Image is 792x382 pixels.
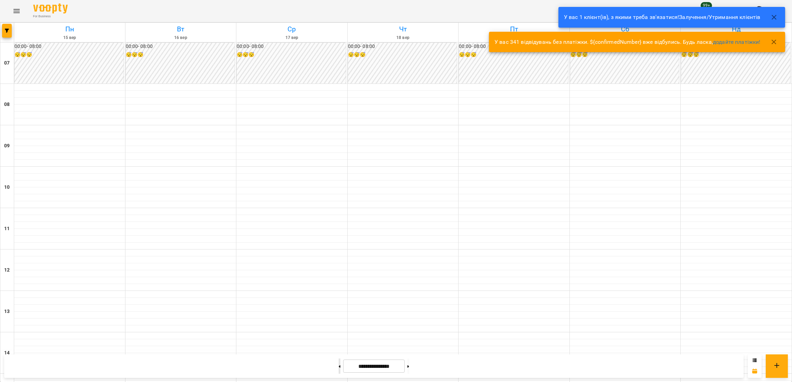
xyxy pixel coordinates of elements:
h6: 15 вер [15,35,124,41]
p: У вас 1 клієнт(ів), з якими треба зв'язатися! [564,13,761,21]
a: Залучення/Утримання клієнтів [679,14,760,20]
h6: 00:00 - 08:00 [348,43,457,50]
h6: 18 вер [349,35,458,41]
h6: 00:00 - 08:00 [126,43,235,50]
span: For Business [33,14,68,19]
h6: 12 [4,266,10,274]
h6: 13 [4,308,10,315]
h6: 14 [4,349,10,357]
h6: Вт [126,24,235,35]
h6: 16 вер [126,35,235,41]
button: Menu [8,3,25,19]
h6: 😴😴😴 [681,51,790,59]
h6: 00:00 - 08:00 [459,43,568,50]
h6: 😴😴😴 [348,51,457,59]
h6: 17 вер [237,35,346,41]
h6: 19 вер [460,35,568,41]
h6: 😴😴😴 [237,51,346,59]
h6: 😴😴😴 [570,51,679,59]
h6: 😴😴😴 [459,51,568,59]
h6: Ср [237,24,346,35]
h6: Чт [349,24,458,35]
h6: 😴😴😴 [126,51,235,59]
h6: 11 [4,225,10,233]
h6: 00:00 - 08:00 [237,43,346,50]
h6: 00:00 - 08:00 [15,43,124,50]
h6: 09 [4,142,10,150]
img: Voopty Logo [33,3,68,13]
h6: 08 [4,101,10,108]
h6: 10 [4,184,10,191]
h6: 😴😴😴 [15,51,124,59]
h6: 07 [4,59,10,67]
p: У вас 341 відвідувань без платіжки. ${confirmedNumber} вже відбулись. Будь ласка, [494,38,760,46]
h6: Пт [460,24,568,35]
a: додайте платіжки! [713,39,761,45]
h6: Пн [15,24,124,35]
span: 99+ [701,2,712,9]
